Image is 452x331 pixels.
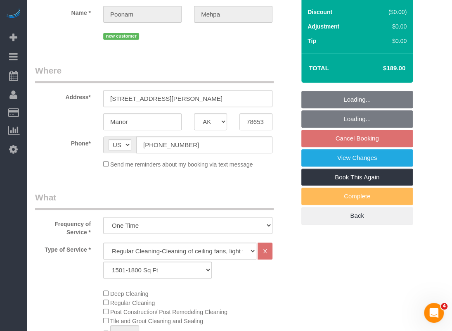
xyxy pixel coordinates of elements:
a: Book This Again [301,169,413,186]
img: Automaid Logo [5,8,21,20]
div: $0.00 [368,22,407,31]
div: ($0.00) [368,8,407,16]
span: Regular Cleaning [110,300,155,306]
div: $0.00 [368,37,407,45]
strong: Total [309,64,329,71]
legend: Where [35,64,274,83]
label: Type of Service * [29,243,97,254]
label: Tip [308,37,316,45]
input: Phone* [136,136,272,153]
legend: What [35,191,274,210]
label: Name * [29,6,97,17]
h4: $189.00 [358,65,405,72]
span: new customer [103,33,139,40]
span: 4 [441,303,447,310]
iframe: Intercom live chat [424,303,444,323]
input: Zip Code* [239,113,272,130]
label: Address* [29,90,97,101]
label: Discount [308,8,332,16]
a: Back [301,207,413,224]
input: First Name* [103,6,182,23]
span: Deep Cleaning [110,291,149,297]
label: Frequency of Service * [29,217,97,236]
label: Adjustment [308,22,339,31]
span: Tile and Grout Cleaning and Sealing [110,318,203,324]
span: Send me reminders about my booking via text message [110,161,253,168]
span: Post Construction/ Post Remodeling Cleaning [110,309,227,315]
input: Last Name* [194,6,272,23]
label: Phone* [29,136,97,148]
input: City* [103,113,182,130]
a: View Changes [301,149,413,167]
